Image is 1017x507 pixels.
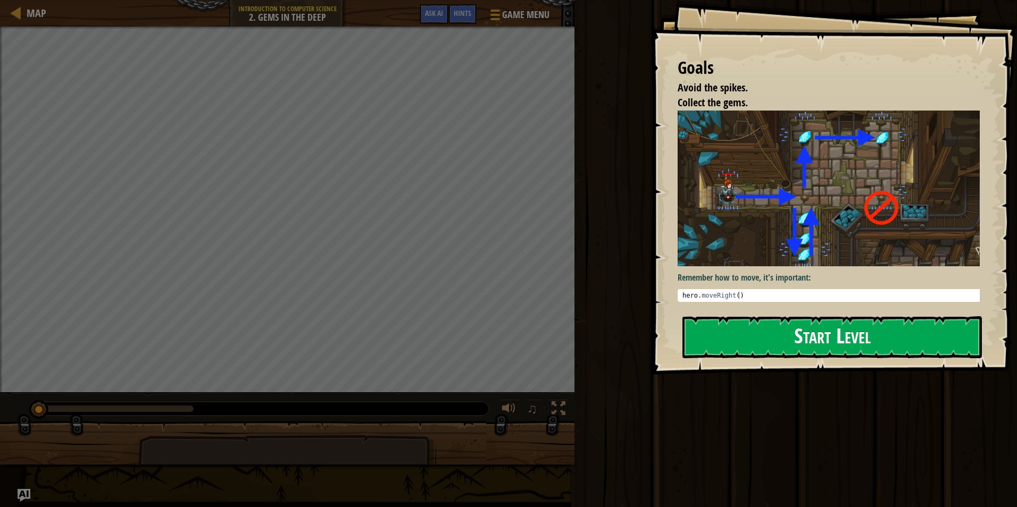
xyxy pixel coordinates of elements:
a: Map [21,6,46,20]
p: Remember how to move, it's important: [678,272,988,284]
button: Ask AI [420,4,448,24]
span: Hints [454,8,471,18]
img: Gems in the deep [678,111,988,266]
button: ♫ [525,399,543,421]
button: Start Level [682,316,982,358]
span: Ask AI [425,8,443,18]
span: Map [27,6,46,20]
span: Game Menu [502,8,549,22]
button: Toggle fullscreen [548,399,569,421]
div: Goals [678,56,980,80]
button: Ask AI [18,489,30,502]
button: Adjust volume [498,399,520,421]
span: ♫ [527,401,538,417]
span: Avoid the spikes. [678,80,748,95]
li: Avoid the spikes. [664,80,977,96]
button: Game Menu [482,4,556,29]
li: Collect the gems. [664,95,977,111]
span: Collect the gems. [678,95,748,109]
